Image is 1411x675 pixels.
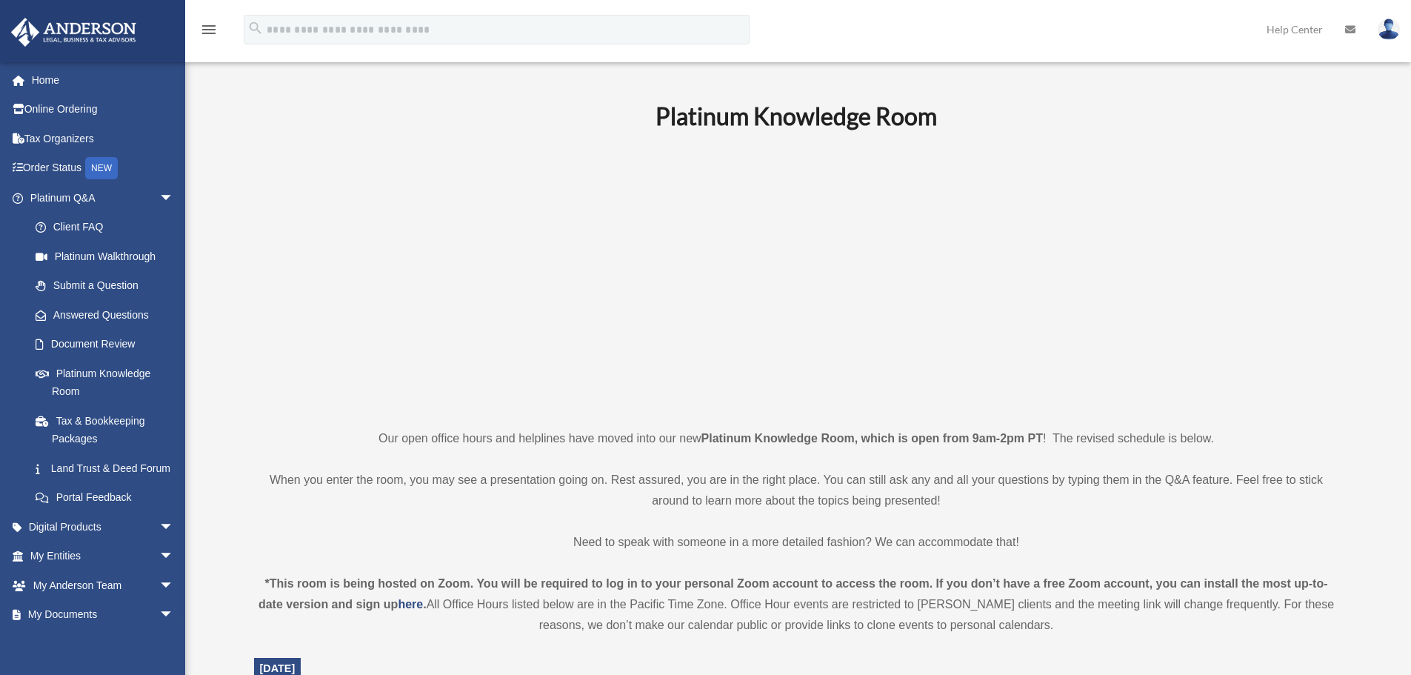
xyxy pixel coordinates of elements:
[200,21,218,39] i: menu
[21,406,196,453] a: Tax & Bookkeeping Packages
[21,453,196,483] a: Land Trust & Deed Forum
[21,213,196,242] a: Client FAQ
[159,512,189,542] span: arrow_drop_down
[656,102,937,130] b: Platinum Knowledge Room
[254,470,1339,511] p: When you enter the room, you may see a presentation going on. Rest assured, you are in the right ...
[159,542,189,572] span: arrow_drop_down
[423,598,426,611] strong: .
[10,183,196,213] a: Platinum Q&Aarrow_drop_down
[258,577,1328,611] strong: *This room is being hosted on Zoom. You will be required to log in to your personal Zoom account ...
[10,124,196,153] a: Tax Organizers
[254,573,1339,636] div: All Office Hours listed below are in the Pacific Time Zone. Office Hour events are restricted to ...
[1378,19,1400,40] img: User Pic
[10,65,196,95] a: Home
[159,600,189,631] span: arrow_drop_down
[7,18,141,47] img: Anderson Advisors Platinum Portal
[159,571,189,601] span: arrow_drop_down
[10,600,196,630] a: My Documentsarrow_drop_down
[701,432,1043,445] strong: Platinum Knowledge Room, which is open from 9am-2pm PT
[21,330,196,359] a: Document Review
[10,95,196,124] a: Online Ordering
[200,26,218,39] a: menu
[10,153,196,184] a: Order StatusNEW
[260,662,296,674] span: [DATE]
[21,359,189,406] a: Platinum Knowledge Room
[10,571,196,600] a: My Anderson Teamarrow_drop_down
[10,512,196,542] a: Digital Productsarrow_drop_down
[21,271,196,301] a: Submit a Question
[398,598,423,611] a: here
[21,300,196,330] a: Answered Questions
[10,542,196,571] a: My Entitiesarrow_drop_down
[254,532,1339,553] p: Need to speak with someone in a more detailed fashion? We can accommodate that!
[21,242,196,271] a: Platinum Walkthrough
[21,483,196,513] a: Portal Feedback
[254,428,1339,449] p: Our open office hours and helplines have moved into our new ! The revised schedule is below.
[247,20,264,36] i: search
[85,157,118,179] div: NEW
[574,150,1018,401] iframe: 231110_Toby_KnowledgeRoom
[159,183,189,213] span: arrow_drop_down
